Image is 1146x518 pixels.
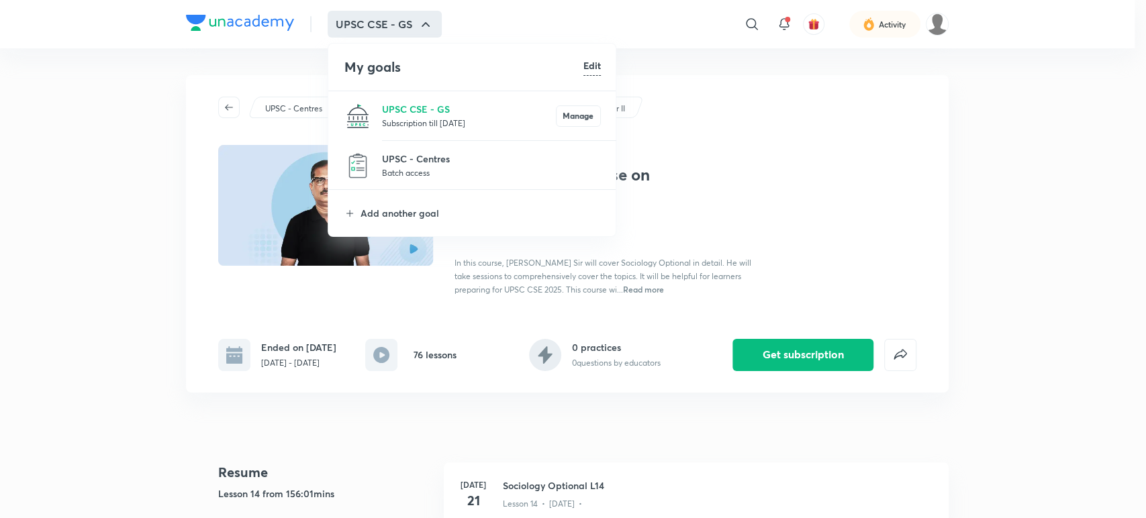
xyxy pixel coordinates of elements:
[344,152,371,179] img: UPSC - Centres
[583,58,601,72] h6: Edit
[556,105,601,127] button: Manage
[344,57,583,77] h4: My goals
[382,152,601,166] p: UPSC - Centres
[382,166,601,179] p: Batch access
[344,103,371,129] img: UPSC CSE - GS
[382,116,556,129] p: Subscription till [DATE]
[361,206,601,220] p: Add another goal
[382,102,556,116] p: UPSC CSE - GS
